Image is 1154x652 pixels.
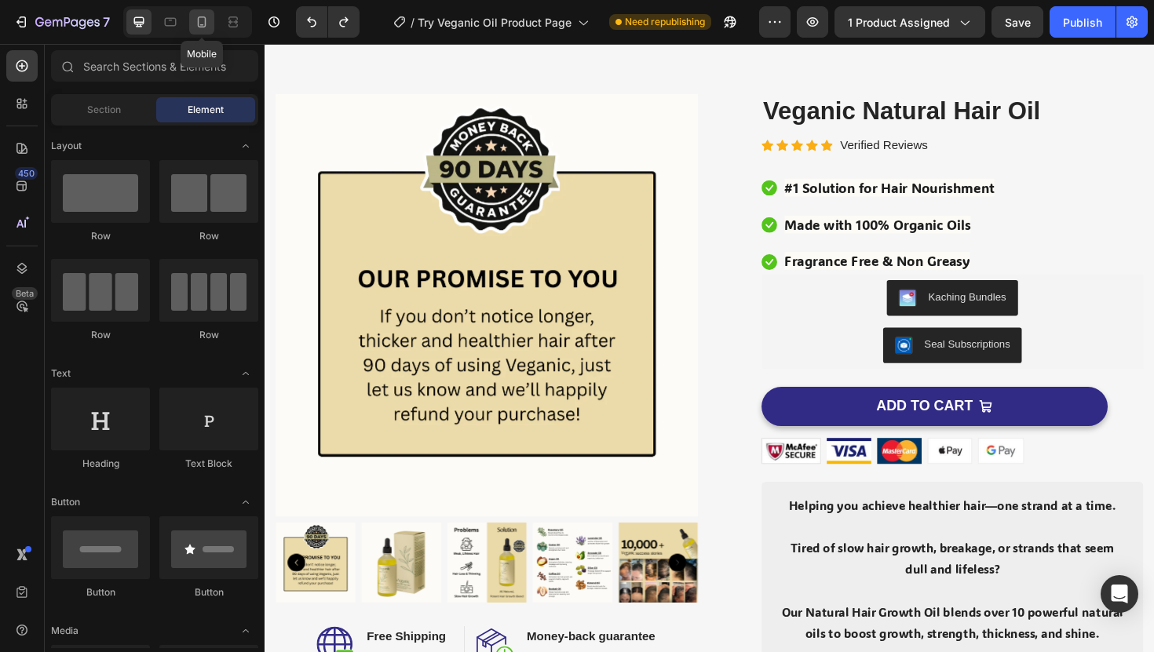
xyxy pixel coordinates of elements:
[51,585,150,599] div: Button
[278,618,414,637] p: Money-back guarantee
[51,50,258,82] input: Search Sections & Elements
[103,13,110,31] p: 7
[233,361,258,386] span: Toggle open
[609,97,702,119] p: Verified Reviews
[699,310,790,326] div: Seal Subscriptions
[659,250,798,288] button: Kaching Bundles
[655,301,802,338] button: Seal Subscriptions
[1050,6,1116,38] button: Publish
[703,260,785,276] div: Kaching Bundles
[159,457,258,471] div: Text Block
[991,6,1043,38] button: Save
[51,229,150,243] div: Row
[51,624,79,638] span: Media
[546,523,910,568] p: Tired of slow hair growth, breakage, or strands that seem dull and lifeless?
[550,220,747,239] span: Fragrance Free & Non Greasy
[550,143,772,162] span: #1 Solution for Hair Nourishment
[1101,575,1138,613] div: Open Intercom Messenger
[848,14,950,31] span: 1 product assigned
[1063,14,1102,31] div: Publish
[265,44,1154,652] iframe: Design area
[526,363,893,405] button: ADD TO CART
[648,374,750,394] div: ADD TO CART
[526,53,930,90] h2: Veganic Natural Hair Oil
[550,182,747,201] span: Made with 100% Organic Oils
[625,15,705,29] span: Need republishing
[411,14,414,31] span: /
[667,310,686,329] img: SealSubscriptions.png
[671,260,690,279] img: KachingBundles.png
[296,6,360,38] div: Undo/Redo
[51,328,150,342] div: Row
[87,103,121,117] span: Section
[188,103,224,117] span: Element
[1005,16,1031,29] span: Save
[12,287,38,300] div: Beta
[546,591,910,636] p: Our Natural Hair Growth Oil blends over 10 powerful natural oils to boost growth, strength, thick...
[428,540,447,559] button: Carousel Next Arrow
[545,476,911,638] div: Rich Text Editor. Editing area: main
[6,6,117,38] button: 7
[108,618,193,637] p: Free Shipping
[546,478,910,501] p: Helping you achieve healthier hair—one strand at a time.
[51,495,80,509] span: Button
[233,490,258,515] span: Toggle open
[233,618,258,643] span: Toggle open
[51,366,71,381] span: Text
[15,167,38,180] div: 450
[51,139,82,153] span: Layout
[159,229,258,243] div: Row
[834,6,985,38] button: 1 product assigned
[159,328,258,342] div: Row
[418,14,572,31] span: Try Veganic Oil Product Page
[51,457,150,471] div: Heading
[159,585,258,599] div: Button
[233,133,258,158] span: Toggle open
